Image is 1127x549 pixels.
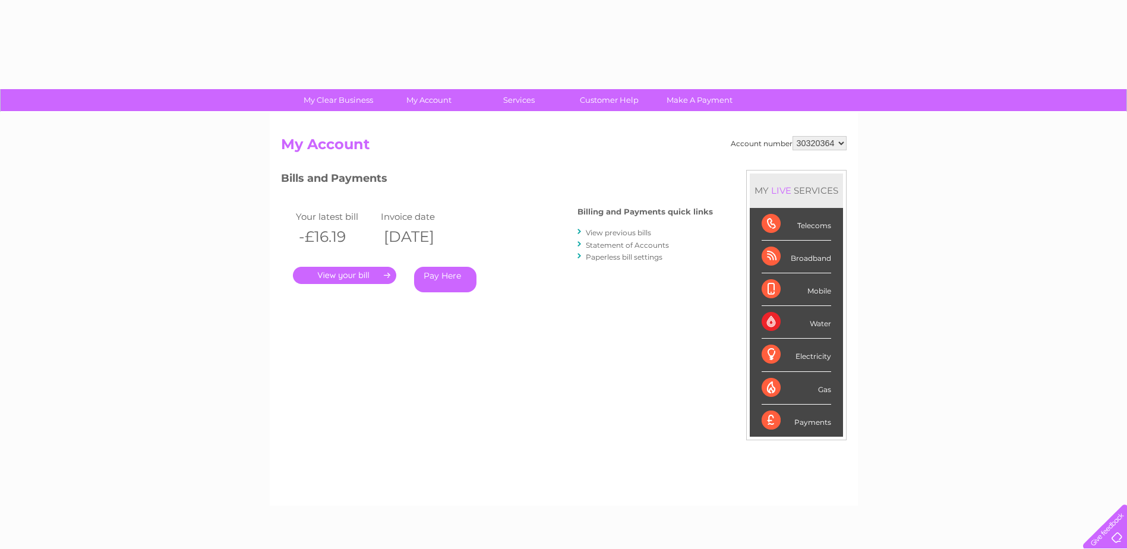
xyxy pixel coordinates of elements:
[762,241,831,273] div: Broadband
[293,225,378,249] th: -£16.19
[577,207,713,216] h4: Billing and Payments quick links
[762,405,831,437] div: Payments
[769,185,794,196] div: LIVE
[281,170,713,191] h3: Bills and Payments
[762,306,831,339] div: Water
[281,136,847,159] h2: My Account
[380,89,478,111] a: My Account
[762,208,831,241] div: Telecoms
[762,372,831,405] div: Gas
[651,89,749,111] a: Make A Payment
[560,89,658,111] a: Customer Help
[750,173,843,207] div: MY SERVICES
[586,253,662,261] a: Paperless bill settings
[414,267,476,292] a: Pay Here
[762,273,831,306] div: Mobile
[762,339,831,371] div: Electricity
[470,89,568,111] a: Services
[378,209,463,225] td: Invoice date
[289,89,387,111] a: My Clear Business
[293,267,396,284] a: .
[731,136,847,150] div: Account number
[586,241,669,250] a: Statement of Accounts
[293,209,378,225] td: Your latest bill
[586,228,651,237] a: View previous bills
[378,225,463,249] th: [DATE]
